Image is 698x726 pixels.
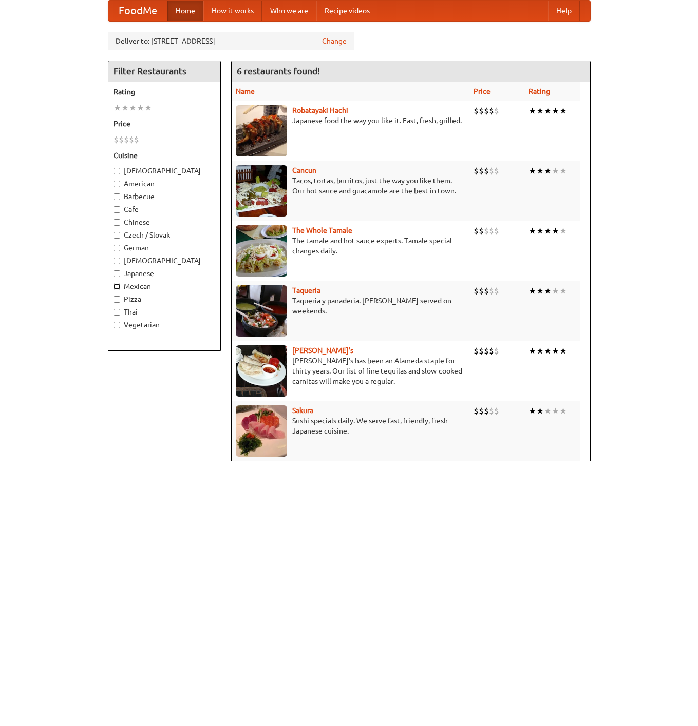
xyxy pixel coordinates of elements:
[322,36,347,46] a: Change
[114,307,215,317] label: Thai
[494,165,499,176] li: $
[114,191,215,202] label: Barbecue
[114,258,120,264] input: [DEMOGRAPHIC_DATA]
[114,270,120,277] input: Japanese
[544,225,552,237] li: ★
[108,61,220,82] h4: Filter Restaurants
[114,204,215,214] label: Cafe
[494,285,499,297] li: $
[114,134,119,145] li: $
[114,268,215,279] label: Japanese
[236,105,287,156] img: robatayaki.jpg
[108,1,167,21] a: FoodMe
[114,283,120,290] input: Mexican
[489,165,494,176] li: $
[474,87,491,95] a: Price
[536,225,544,237] li: ★
[124,134,129,145] li: $
[559,285,567,297] li: ★
[114,232,120,239] input: Czech / Slovak
[114,294,215,304] label: Pizza
[474,165,479,176] li: $
[236,356,465,386] p: [PERSON_NAME]'s has been an Alameda staple for thirty years. Our list of fine tequilas and slow-c...
[559,105,567,116] li: ★
[292,406,313,415] a: Sakura
[236,296,465,316] p: Taqueria y panaderia. [PERSON_NAME] served on weekends.
[236,87,255,95] a: Name
[236,225,287,277] img: wholetamale.jpg
[529,105,536,116] li: ★
[484,405,489,417] li: $
[474,405,479,417] li: $
[489,225,494,237] li: $
[484,285,489,297] li: $
[114,230,215,240] label: Czech / Slovak
[114,281,215,291] label: Mexican
[529,225,536,237] li: ★
[114,322,120,328] input: Vegetarian
[114,166,215,176] label: [DEMOGRAPHIC_DATA]
[144,102,152,113] li: ★
[479,405,484,417] li: $
[544,405,552,417] li: ★
[559,165,567,176] li: ★
[114,168,120,174] input: [DEMOGRAPHIC_DATA]
[236,175,465,196] p: Tacos, tortas, burritos, just the way you like them. Our hot sauce and guacamole are the best in ...
[552,225,559,237] li: ★
[484,345,489,357] li: $
[167,1,203,21] a: Home
[536,405,544,417] li: ★
[552,345,559,357] li: ★
[129,102,137,113] li: ★
[114,102,121,113] li: ★
[552,405,559,417] li: ★
[544,345,552,357] li: ★
[114,245,120,251] input: German
[484,165,489,176] li: $
[129,134,134,145] li: $
[479,105,484,116] li: $
[203,1,262,21] a: How it works
[236,115,465,126] p: Japanese food the way you like it. Fast, fresh, grilled.
[552,285,559,297] li: ★
[479,225,484,237] li: $
[536,165,544,176] li: ★
[489,285,494,297] li: $
[114,243,215,253] label: German
[114,217,215,227] label: Chinese
[484,105,489,116] li: $
[292,346,353,355] a: [PERSON_NAME]'s
[489,405,494,417] li: $
[479,285,484,297] li: $
[114,119,215,129] h5: Price
[536,105,544,116] li: ★
[114,193,120,200] input: Barbecue
[559,225,567,237] li: ★
[114,206,120,213] input: Cafe
[529,87,550,95] a: Rating
[479,165,484,176] li: $
[114,179,215,189] label: American
[474,285,479,297] li: $
[474,225,479,237] li: $
[134,134,139,145] li: $
[236,345,287,397] img: pedros.jpg
[292,226,352,234] b: The Whole Tamale
[292,166,316,174] b: Cancun
[559,345,567,357] li: ★
[114,181,120,187] input: American
[536,285,544,297] li: ★
[114,150,215,161] h5: Cuisine
[262,1,316,21] a: Who we are
[236,405,287,457] img: sakura.jpg
[108,32,354,50] div: Deliver to: [STREET_ADDRESS]
[114,309,120,316] input: Thai
[529,345,536,357] li: ★
[236,285,287,337] img: taqueria.jpg
[529,285,536,297] li: ★
[236,165,287,217] img: cancun.jpg
[494,225,499,237] li: $
[529,165,536,176] li: ★
[474,105,479,116] li: $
